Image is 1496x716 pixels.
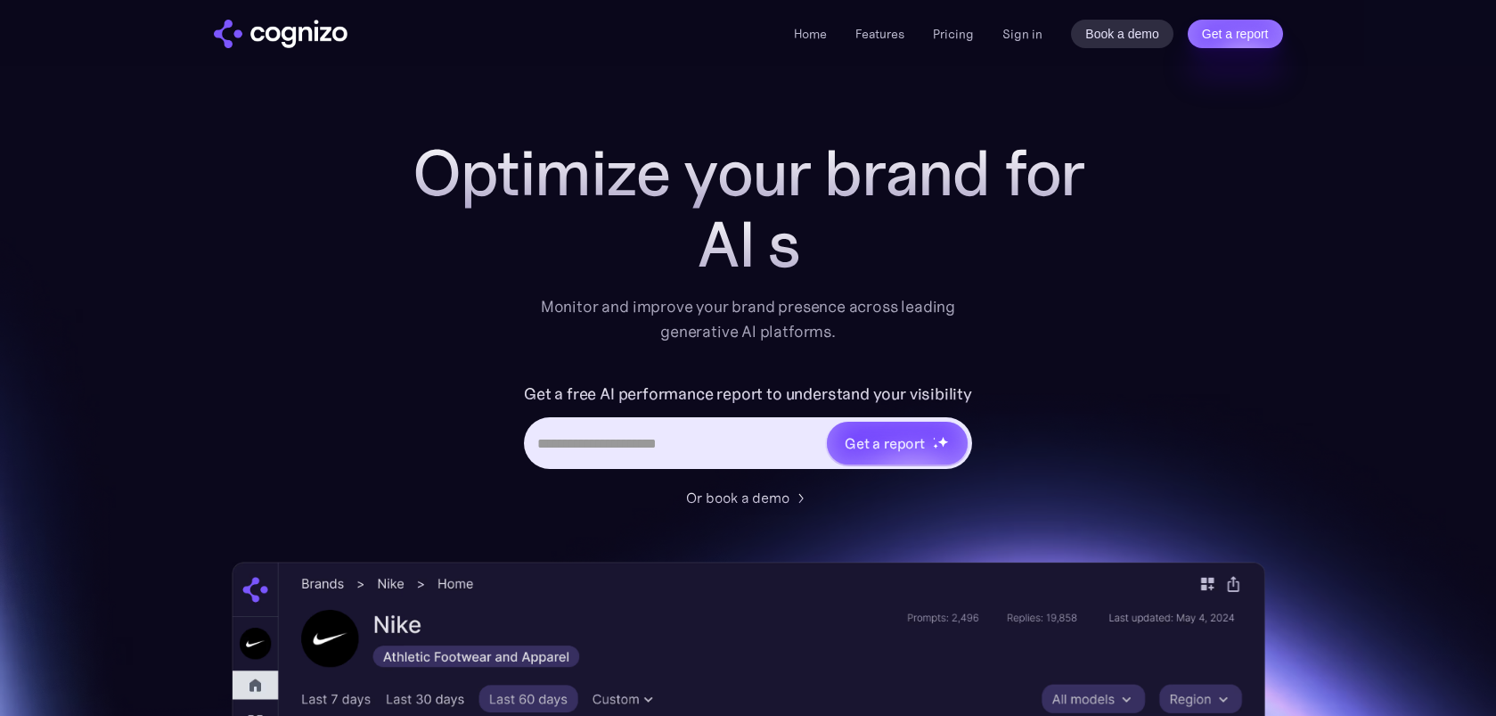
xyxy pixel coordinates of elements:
[1071,20,1173,48] a: Book a demo
[686,487,789,508] div: Or book a demo
[855,26,904,42] a: Features
[524,380,972,478] form: Hero URL Input Form
[794,26,827,42] a: Home
[845,432,925,454] div: Get a report
[937,436,949,448] img: star
[1002,23,1042,45] a: Sign in
[933,437,936,440] img: star
[524,380,972,408] label: Get a free AI performance report to understand your visibility
[529,294,968,344] div: Monitor and improve your brand presence across leading generative AI platforms.
[214,20,347,48] a: home
[686,487,811,508] a: Or book a demo
[392,209,1105,280] div: AI s
[214,20,347,48] img: cognizo logo
[825,420,969,466] a: Get a reportstarstarstar
[1188,20,1283,48] a: Get a report
[933,26,974,42] a: Pricing
[392,137,1105,209] h1: Optimize your brand for
[933,443,939,449] img: star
